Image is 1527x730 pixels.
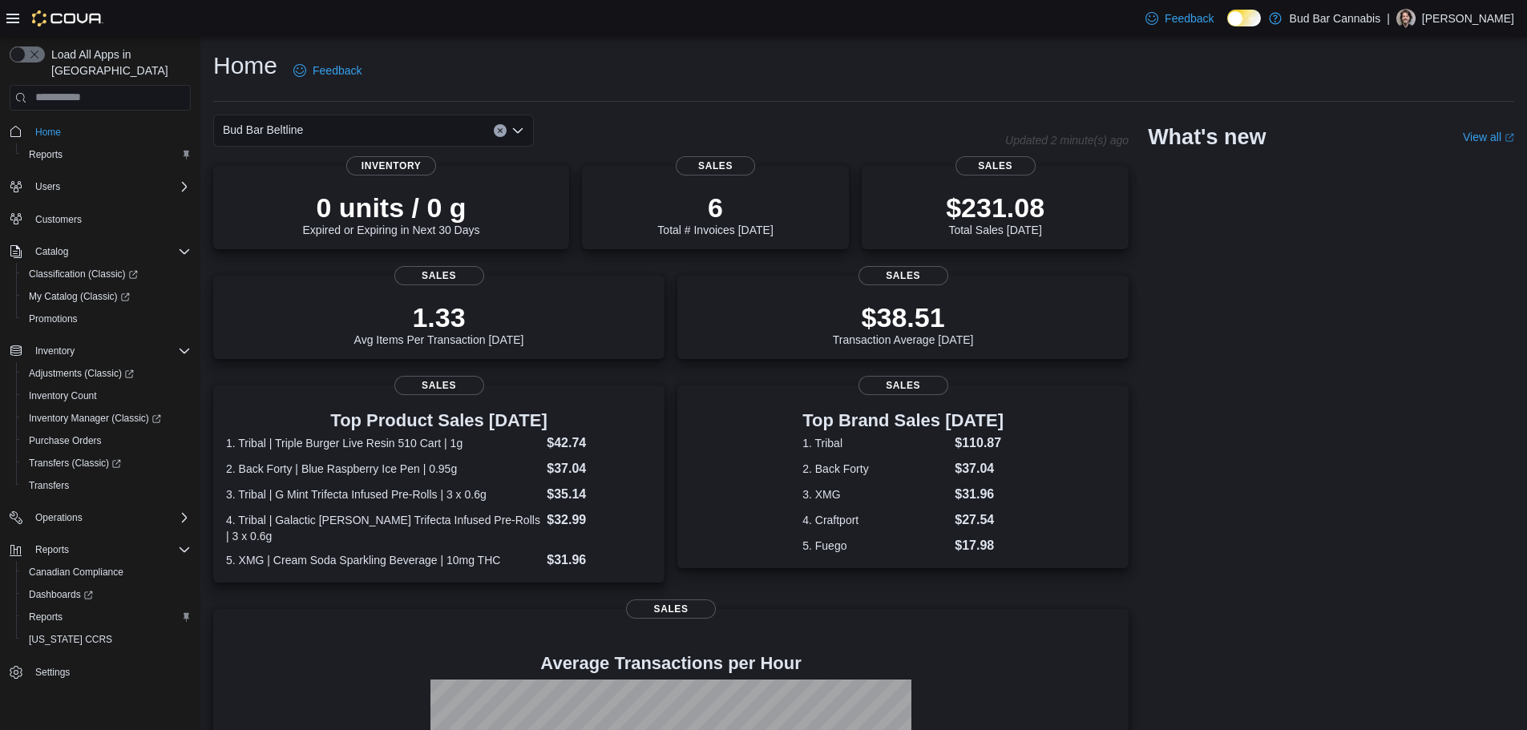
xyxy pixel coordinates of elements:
[3,340,197,362] button: Inventory
[626,599,716,619] span: Sales
[22,264,144,284] a: Classification (Classic)
[22,607,69,627] a: Reports
[22,585,191,604] span: Dashboards
[1165,10,1214,26] span: Feedback
[955,459,1004,478] dd: $37.04
[29,268,138,280] span: Classification (Classic)
[29,341,191,361] span: Inventory
[3,120,197,143] button: Home
[29,242,191,261] span: Catalog
[22,264,191,284] span: Classification (Classic)
[29,508,89,527] button: Operations
[29,588,93,601] span: Dashboards
[22,630,191,649] span: Washington CCRS
[16,606,197,628] button: Reports
[29,341,81,361] button: Inventory
[226,654,1116,673] h4: Average Transactions per Hour
[22,476,191,495] span: Transfers
[22,309,84,329] a: Promotions
[29,210,88,229] a: Customers
[955,485,1004,504] dd: $31.96
[22,386,191,405] span: Inventory Count
[22,630,119,649] a: [US_STATE] CCRS
[1227,10,1261,26] input: Dark Mode
[16,628,197,651] button: [US_STATE] CCRS
[1148,124,1266,150] h2: What's new
[22,364,191,383] span: Adjustments (Classic)
[22,287,191,306] span: My Catalog (Classic)
[29,122,191,142] span: Home
[16,308,197,330] button: Promotions
[547,459,652,478] dd: $37.04
[16,385,197,407] button: Inventory Count
[802,435,948,451] dt: 1. Tribal
[29,457,121,470] span: Transfers (Classic)
[32,10,103,26] img: Cova
[29,479,69,492] span: Transfers
[511,124,524,137] button: Open list of options
[354,301,524,346] div: Avg Items Per Transaction [DATE]
[3,208,197,231] button: Customers
[35,543,69,556] span: Reports
[858,376,948,395] span: Sales
[29,290,130,303] span: My Catalog (Classic)
[226,461,540,477] dt: 2. Back Forty | Blue Raspberry Ice Pen | 0.95g
[946,192,1044,236] div: Total Sales [DATE]
[22,563,191,582] span: Canadian Compliance
[303,192,480,224] p: 0 units / 0 g
[29,209,191,229] span: Customers
[22,607,191,627] span: Reports
[29,148,63,161] span: Reports
[676,156,756,175] span: Sales
[22,454,127,473] a: Transfers (Classic)
[35,126,61,139] span: Home
[22,409,191,428] span: Inventory Manager (Classic)
[1396,9,1416,28] div: Doug W
[226,552,540,568] dt: 5. XMG | Cream Soda Sparkling Beverage | 10mg THC
[303,192,480,236] div: Expired or Expiring in Next 30 Days
[29,177,67,196] button: Users
[29,633,112,646] span: [US_STATE] CCRS
[1005,134,1129,147] p: Updated 2 minute(s) ago
[29,662,191,682] span: Settings
[547,434,652,453] dd: $42.74
[29,434,102,447] span: Purchase Orders
[22,287,136,306] a: My Catalog (Classic)
[226,486,540,502] dt: 3. Tribal | G Mint Trifecta Infused Pre-Rolls | 3 x 0.6g
[29,389,97,402] span: Inventory Count
[35,245,68,258] span: Catalog
[3,506,197,529] button: Operations
[29,663,76,682] a: Settings
[3,660,197,684] button: Settings
[547,551,652,570] dd: $31.96
[223,120,303,139] span: Bud Bar Beltline
[955,434,1004,453] dd: $110.87
[955,156,1036,175] span: Sales
[16,452,197,474] a: Transfers (Classic)
[35,345,75,357] span: Inventory
[29,540,75,559] button: Reports
[16,430,197,452] button: Purchase Orders
[16,143,197,166] button: Reports
[29,412,161,425] span: Inventory Manager (Classic)
[213,50,277,82] h1: Home
[10,114,191,726] nav: Complex example
[802,512,948,528] dt: 4. Craftport
[29,508,191,527] span: Operations
[22,431,191,450] span: Purchase Orders
[1227,26,1228,27] span: Dark Mode
[45,46,191,79] span: Load All Apps in [GEOGRAPHIC_DATA]
[29,611,63,623] span: Reports
[394,266,484,285] span: Sales
[16,263,197,285] a: Classification (Classic)
[16,561,197,583] button: Canadian Compliance
[346,156,436,175] span: Inventory
[29,313,78,325] span: Promotions
[22,454,191,473] span: Transfers (Classic)
[1139,2,1220,34] a: Feedback
[354,301,524,333] p: 1.33
[22,409,168,428] a: Inventory Manager (Classic)
[16,362,197,385] a: Adjustments (Classic)
[1463,131,1514,143] a: View allExternal link
[1422,9,1514,28] p: [PERSON_NAME]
